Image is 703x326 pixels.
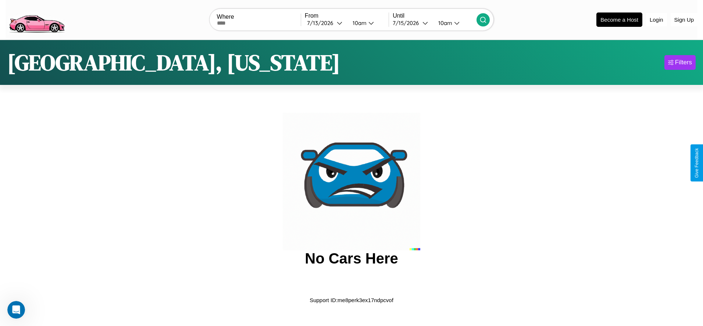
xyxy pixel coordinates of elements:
div: 10am [349,19,368,26]
div: 7 / 13 / 2026 [307,19,337,26]
button: Sign Up [671,13,697,26]
img: logo [6,4,68,35]
button: Become a Host [596,12,642,27]
img: car [283,113,420,250]
button: 7/13/2026 [305,19,347,27]
button: Login [646,13,667,26]
p: Support ID: me8perk3ex17ndpcvof [310,295,393,305]
button: Filters [664,55,696,70]
div: Give Feedback [694,148,699,178]
label: Where [217,14,301,20]
label: Until [393,12,477,19]
label: From [305,12,389,19]
div: 10am [435,19,454,26]
h1: [GEOGRAPHIC_DATA], [US_STATE] [7,47,340,78]
div: Filters [675,59,692,66]
button: 10am [347,19,389,27]
iframe: Intercom live chat [7,301,25,319]
h2: No Cars Here [305,250,398,267]
div: 7 / 15 / 2026 [393,19,422,26]
button: 10am [432,19,477,27]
